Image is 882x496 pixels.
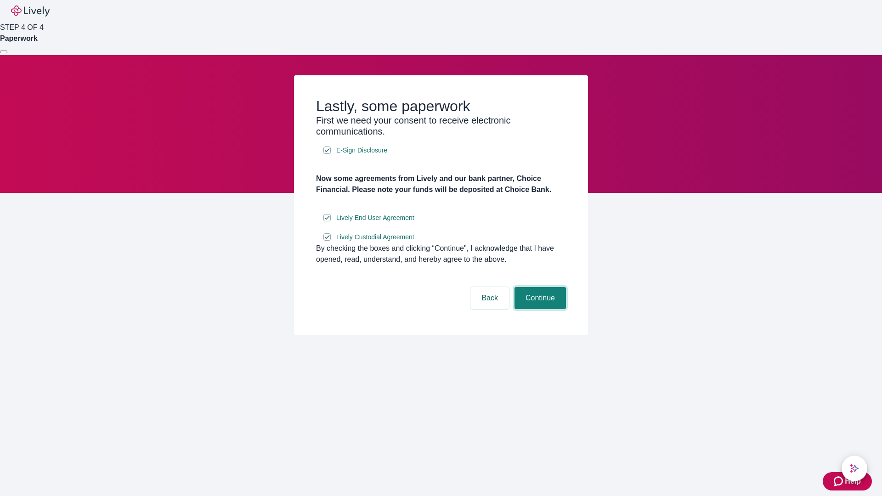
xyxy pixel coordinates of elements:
[470,287,509,309] button: Back
[842,456,867,481] button: chat
[514,287,566,309] button: Continue
[334,212,416,224] a: e-sign disclosure document
[845,476,861,487] span: Help
[834,476,845,487] svg: Zendesk support icon
[334,231,416,243] a: e-sign disclosure document
[11,6,50,17] img: Lively
[336,213,414,223] span: Lively End User Agreement
[336,146,387,155] span: E-Sign Disclosure
[316,243,566,265] div: By checking the boxes and clicking “Continue", I acknowledge that I have opened, read, understand...
[316,97,566,115] h2: Lastly, some paperwork
[336,232,414,242] span: Lively Custodial Agreement
[316,115,566,137] h3: First we need your consent to receive electronic communications.
[334,145,389,156] a: e-sign disclosure document
[850,464,859,473] svg: Lively AI Assistant
[823,472,872,490] button: Zendesk support iconHelp
[316,173,566,195] h4: Now some agreements from Lively and our bank partner, Choice Financial. Please note your funds wi...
